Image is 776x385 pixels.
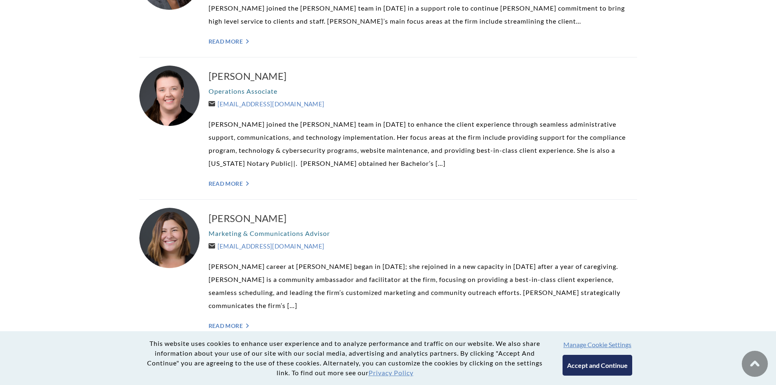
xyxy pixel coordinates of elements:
a: [EMAIL_ADDRESS][DOMAIN_NAME] [209,100,325,108]
p: [PERSON_NAME] joined the [PERSON_NAME] team in [DATE] to enhance the client experience through se... [209,118,637,170]
p: [PERSON_NAME] joined the [PERSON_NAME] team in [DATE] in a support role to continue [PERSON_NAME]... [209,2,637,28]
p: This website uses cookies to enhance user experience and to analyze performance and traffic on ou... [144,339,546,378]
a: Read More "> [209,180,637,187]
a: [PERSON_NAME] [209,70,637,83]
a: Read More "> [209,38,637,45]
p: Operations Associate [209,85,637,98]
button: Manage Cookie Settings [563,341,631,348]
a: Privacy Policy [369,369,413,376]
p: Marketing & Communications Advisor [209,227,637,240]
button: Accept and Continue [563,355,632,376]
p: [PERSON_NAME] career at [PERSON_NAME] began in [DATE]; she rejoined in a new capacity in [DATE] a... [209,260,637,312]
a: [PERSON_NAME] [209,212,637,225]
a: Read More "> [209,322,637,329]
a: [EMAIL_ADDRESS][DOMAIN_NAME] [209,242,325,250]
